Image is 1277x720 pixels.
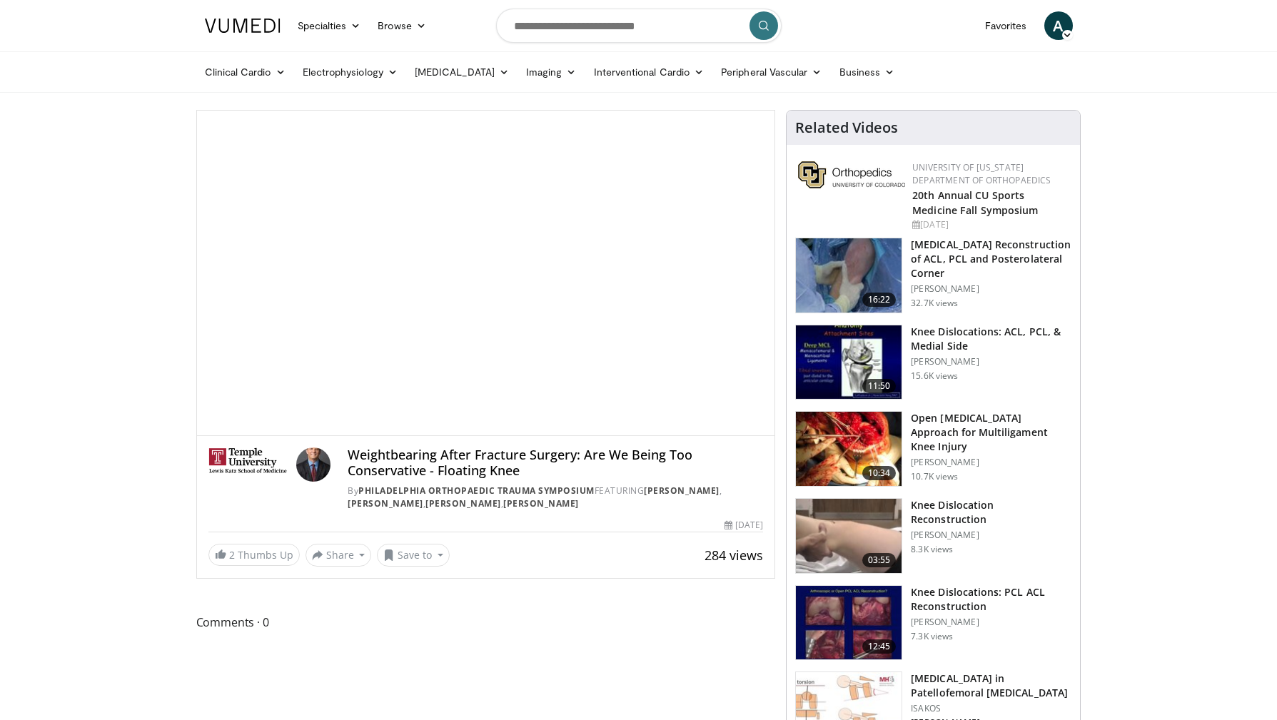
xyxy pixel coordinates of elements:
img: stuart_1_100001324_3.jpg.150x105_q85_crop-smart_upscale.jpg [796,325,902,400]
h3: Knee Dislocations: PCL ACL Reconstruction [911,585,1071,614]
a: 10:34 Open [MEDICAL_DATA] Approach for Multiligament Knee Injury [PERSON_NAME] 10.7K views [795,411,1071,487]
img: 355603a8-37da-49b6-856f-e00d7e9307d3.png.150x105_q85_autocrop_double_scale_upscale_version-0.2.png [798,161,905,188]
a: University of [US_STATE] Department of Orthopaedics [912,161,1051,186]
a: 16:22 [MEDICAL_DATA] Reconstruction of ACL, PCL and Posterolateral Corner [PERSON_NAME] 32.7K views [795,238,1071,313]
p: 32.7K views [911,298,958,309]
h3: [MEDICAL_DATA] in Patellofemoral [MEDICAL_DATA] [911,671,1071,700]
p: 15.6K views [911,370,958,382]
p: [PERSON_NAME] [911,529,1071,541]
input: Search topics, interventions [496,9,782,43]
a: Philadelphia Orthopaedic Trauma Symposium [358,485,595,497]
p: [PERSON_NAME] [911,356,1071,367]
h3: Open [MEDICAL_DATA] Approach for Multiligament Knee Injury [911,411,1071,454]
button: Save to [377,544,450,567]
p: [PERSON_NAME] [911,457,1071,468]
a: [PERSON_NAME] [644,485,720,497]
img: Philadelphia Orthopaedic Trauma Symposium [208,447,291,482]
p: [PERSON_NAME] [911,617,1071,628]
div: [DATE] [912,218,1069,231]
p: [PERSON_NAME] [911,283,1071,295]
a: 20th Annual CU Sports Medicine Fall Symposium [912,188,1038,217]
a: [MEDICAL_DATA] [406,58,518,86]
div: [DATE] [725,519,763,532]
img: fan2_3.png.150x105_q85_crop-smart_upscale.jpg [796,586,902,660]
img: Avatar [296,447,330,482]
a: Peripheral Vascular [712,58,830,86]
a: 12:45 Knee Dislocations: PCL ACL Reconstruction [PERSON_NAME] 7.3K views [795,585,1071,661]
a: Business [831,58,904,86]
img: VuMedi Logo [205,19,281,33]
p: 8.3K views [911,544,953,555]
a: 2 Thumbs Up [208,544,300,566]
img: 38663_0000_3.png.150x105_q85_crop-smart_upscale.jpg [796,499,902,573]
a: Favorites [976,11,1036,40]
h4: Related Videos [795,119,898,136]
a: Clinical Cardio [196,58,294,86]
p: 10.7K views [911,471,958,482]
a: Specialties [289,11,370,40]
span: 12:45 [862,639,897,654]
a: Interventional Cardio [585,58,713,86]
a: 03:55 Knee Dislocation Reconstruction [PERSON_NAME] 8.3K views [795,498,1071,574]
h3: Knee Dislocation Reconstruction [911,498,1071,527]
span: 2 [229,548,235,562]
a: [PERSON_NAME] [425,497,501,509]
a: Browse [369,11,435,40]
a: 11:50 Knee Dislocations: ACL, PCL, & Medial Side [PERSON_NAME] 15.6K views [795,325,1071,400]
a: A [1044,11,1073,40]
video-js: Video Player [197,111,775,436]
img: 7f220051-2650-4884-b8f8-8da1f9dd2704.150x105_q85_crop-smart_upscale.jpg [796,412,902,486]
p: ISAKOS [911,703,1071,714]
a: Imaging [518,58,585,86]
button: Share [306,544,372,567]
div: By FEATURING , , , [348,485,763,510]
span: 03:55 [862,553,897,567]
a: [PERSON_NAME] [348,497,423,509]
span: Comments 0 [196,613,776,632]
a: Electrophysiology [294,58,406,86]
span: 10:34 [862,466,897,480]
a: [PERSON_NAME] [503,497,579,509]
h3: [MEDICAL_DATA] Reconstruction of ACL, PCL and Posterolateral Corner [911,238,1071,280]
p: 7.3K views [911,631,953,642]
img: Stone_ACL_PCL_FL8_Widescreen_640x360_100007535_3.jpg.150x105_q85_crop-smart_upscale.jpg [796,238,902,313]
h3: Knee Dislocations: ACL, PCL, & Medial Side [911,325,1071,353]
span: 11:50 [862,379,897,393]
h4: Weightbearing After Fracture Surgery: Are We Being Too Conservative - Floating Knee [348,447,763,478]
span: 284 views [705,547,763,564]
span: 16:22 [862,293,897,307]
